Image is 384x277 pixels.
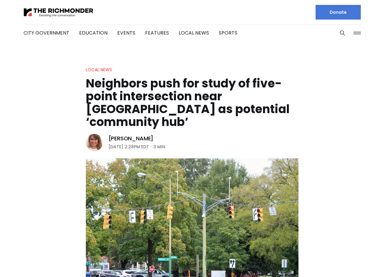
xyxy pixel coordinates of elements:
[79,29,108,36] a: Education
[86,77,298,128] h1: Neighbors push for study of five-point intersection near [GEOGRAPHIC_DATA] as potential ‘communit...
[117,29,135,36] a: Events
[24,29,69,36] a: City Government
[86,67,112,73] a: Local News
[153,143,165,150] span: 3 min
[145,29,169,36] a: Features
[316,5,361,20] a: Donate
[24,7,94,18] img: The Richmonder
[219,29,237,36] a: Sports
[86,134,103,151] img: Sarah Vogelsong
[108,143,149,150] time: [DATE] 2:28PM EDT
[179,29,209,36] a: Local News
[108,135,154,142] a: [PERSON_NAME]
[338,28,347,38] button: Search this site
[332,247,384,277] iframe: portal-trigger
